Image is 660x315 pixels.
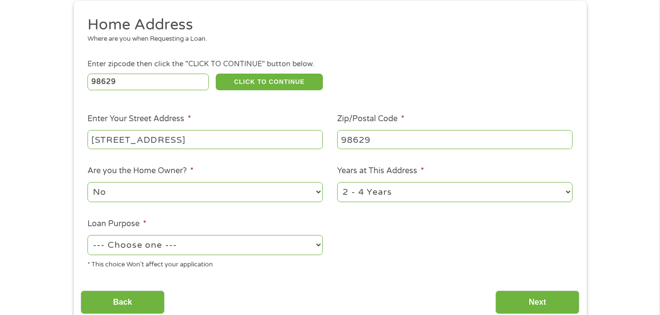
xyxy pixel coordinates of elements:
[337,114,404,124] label: Zip/Postal Code
[87,15,565,35] h2: Home Address
[87,166,194,176] label: Are you the Home Owner?
[216,74,323,90] button: CLICK TO CONTINUE
[87,130,323,149] input: 1 Main Street
[87,257,323,270] div: * This choice Won’t affect your application
[81,290,165,315] input: Back
[87,219,146,229] label: Loan Purpose
[87,34,565,44] div: Where are you when Requesting a Loan.
[87,74,209,90] input: Enter Zipcode (e.g 01510)
[337,166,424,176] label: Years at This Address
[87,59,572,70] div: Enter zipcode then click the "CLICK TO CONTINUE" button below.
[87,114,191,124] label: Enter Your Street Address
[495,290,579,315] input: Next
